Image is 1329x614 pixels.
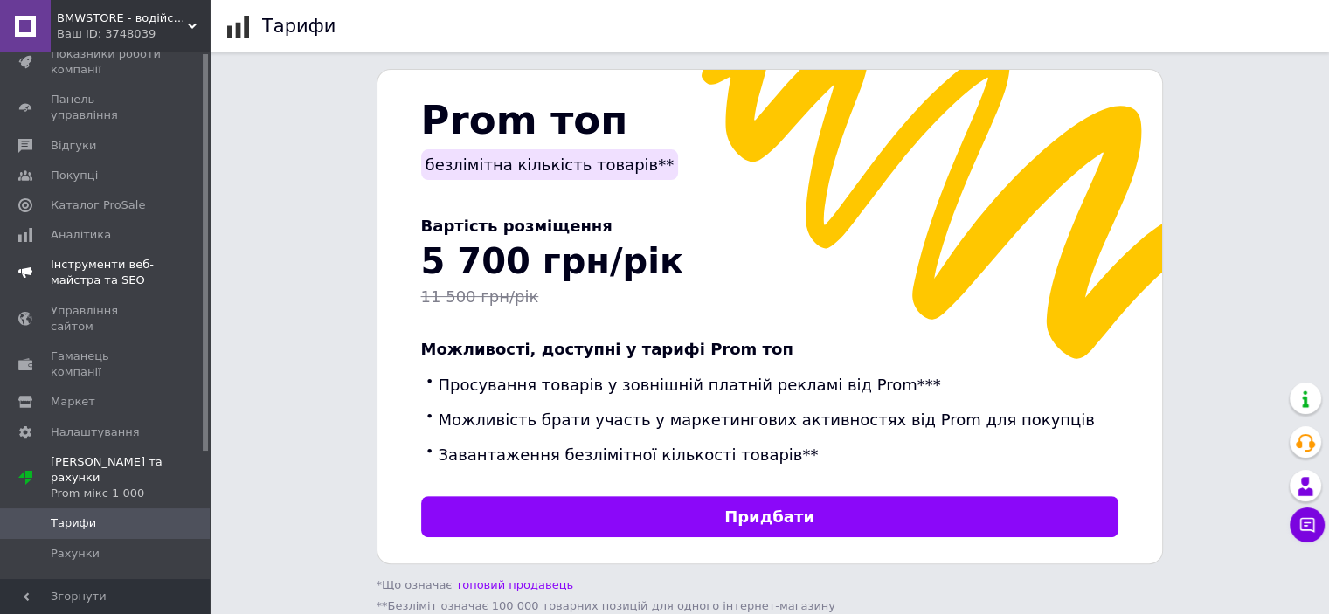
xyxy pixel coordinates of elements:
span: Просування товарів у зовнішній платній рекламі від Prom*** [439,376,941,394]
span: Можливість брати участь у маркетингових активностях від Prom для покупців [439,410,1095,429]
span: Вартість розміщення [421,217,613,235]
span: Покупці [51,168,98,183]
span: безлімітна кількість товарів** [426,155,675,174]
span: Інструменти веб-майстра та SEO [51,257,162,288]
span: Програма "Приведи друга" [51,576,162,607]
span: Показники роботи компанії [51,46,162,78]
div: Ваш ID: 3748039 [57,26,210,42]
span: Каталог ProSale [51,197,145,213]
a: Придбати [421,496,1118,537]
span: Можливості, доступні у тарифі Prom топ [421,340,793,358]
span: **Безліміт означає 100 000 товарних позицій для одного інтернет-магазину [377,599,835,612]
span: Аналітика [51,227,111,243]
span: Маркет [51,394,95,410]
button: Чат з покупцем [1290,507,1325,542]
span: Панель управління [51,92,162,123]
span: Налаштування [51,424,140,440]
span: Тарифи [51,515,96,531]
span: Рахунки [51,546,100,562]
span: 11 500 грн/рік [421,287,539,306]
span: Prom топ [421,97,628,143]
a: топовий продавець [452,578,573,591]
span: 5 700 грн/рік [421,241,683,281]
span: BMWSTORE - водійські та пасажирські внутрішні ручки салону для BMW на всі серії [57,10,188,26]
span: Гаманець компанії [51,348,162,380]
span: [PERSON_NAME] та рахунки [51,454,210,502]
span: Управління сайтом [51,303,162,335]
span: Відгуки [51,138,96,154]
h1: Тарифи [262,16,336,37]
span: Завантаження безлімітної кількості товарів** [439,445,819,464]
span: *Що означає [377,578,574,591]
div: Prom мікс 1 000 [51,486,210,501]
